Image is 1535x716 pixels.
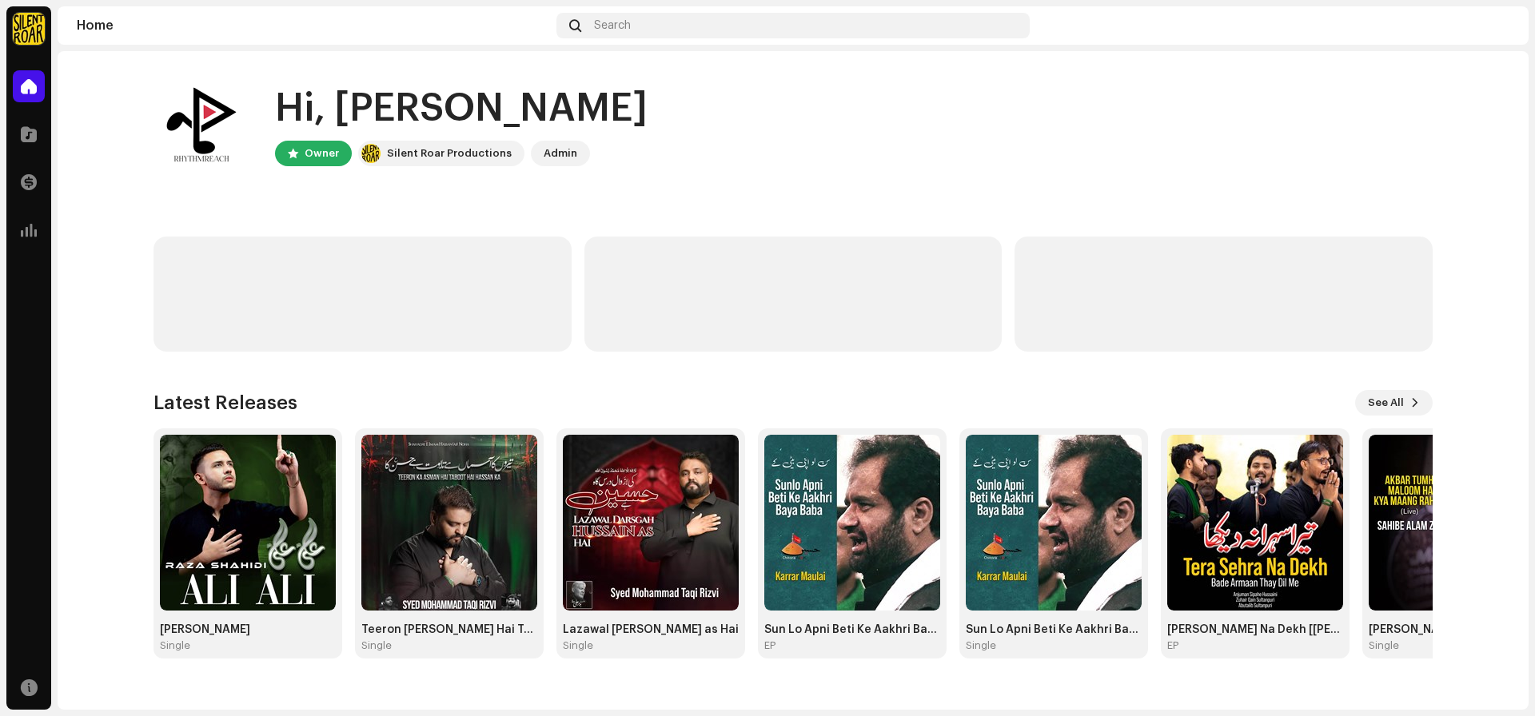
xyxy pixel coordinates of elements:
div: Home [77,19,550,32]
h3: Latest Releases [153,390,297,416]
img: 22603cec-144e-4e46-b698-4cee1d55d730 [966,435,1142,611]
img: fcfd72e7-8859-4002-b0df-9a7058150634 [361,144,381,163]
div: EP [764,639,775,652]
div: Single [160,639,190,652]
div: Single [966,639,996,652]
button: See All [1355,390,1433,416]
div: Owner [305,144,339,163]
img: 821c99ff-867a-40a4-b193-48fce133c6be [160,435,336,611]
img: 0837dd0c-8194-4e6b-9166-76b8845ae39c [1484,13,1509,38]
div: Single [361,639,392,652]
img: 2d67f620-af88-47d1-b571-345a7ac872d3 [563,435,739,611]
span: Search [594,19,631,32]
div: Admin [544,144,577,163]
img: 0837dd0c-8194-4e6b-9166-76b8845ae39c [153,77,249,173]
img: af6c25fe-ae21-4edd-ae5e-2ad631dd5eaa [361,435,537,611]
div: Sun Lo Apni Beti Ke Aakhri Baya Baba [764,623,940,636]
div: Lazawal [PERSON_NAME] as Hai [563,623,739,636]
img: 52bc5675-f15b-43c5-adae-d598538b61a4 [1167,435,1343,611]
div: Single [563,639,593,652]
div: Single [1369,639,1399,652]
img: b0f14074-e991-4971-81a4-9f576b9efecc [764,435,940,611]
div: [PERSON_NAME] [160,623,336,636]
div: Teeron [PERSON_NAME] Hai Taboot Hai [PERSON_NAME] [[PERSON_NAME] E [PERSON_NAME] (AS) Noha] [361,623,537,636]
span: See All [1368,387,1404,419]
div: Hi, [PERSON_NAME] [275,83,648,134]
div: Silent Roar Productions [387,144,512,163]
div: EP [1167,639,1178,652]
img: fcfd72e7-8859-4002-b0df-9a7058150634 [13,13,45,45]
div: Sun Lo Apni Beti Ke Aakhri Baya Baba [966,623,1142,636]
div: [PERSON_NAME] Na Dekh [[PERSON_NAME] Thay Dil Me] [1167,623,1343,636]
